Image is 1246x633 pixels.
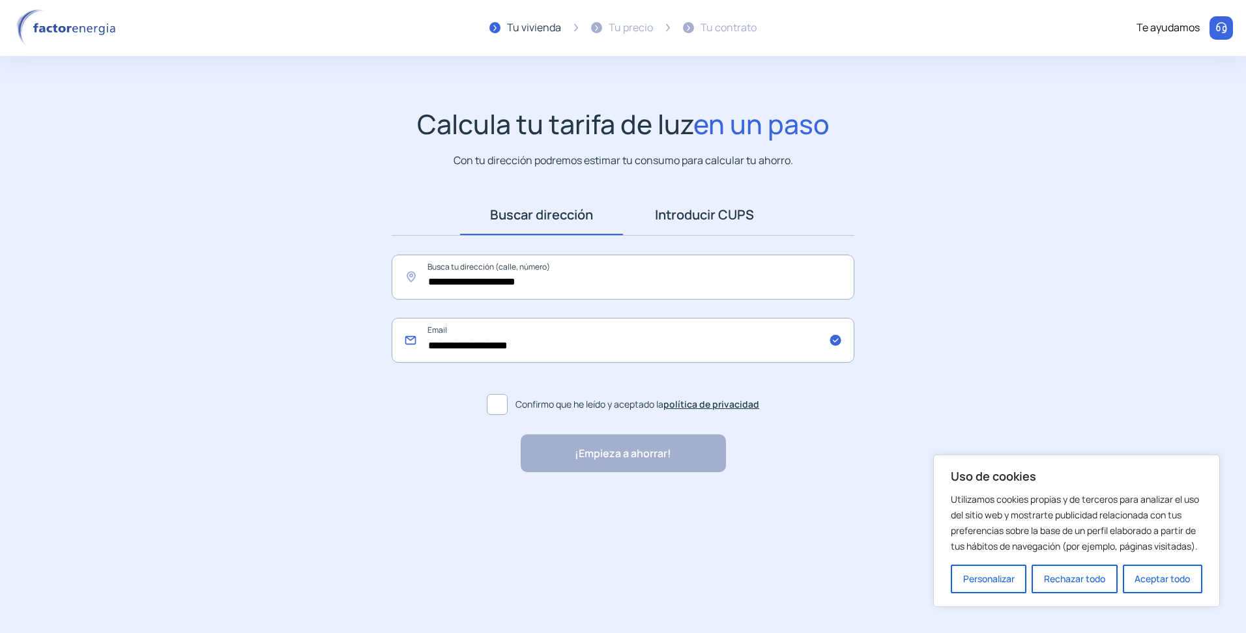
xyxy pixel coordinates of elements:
[609,20,653,36] div: Tu precio
[13,9,124,47] img: logo factor
[1215,21,1228,35] img: llamar
[1123,565,1202,593] button: Aceptar todo
[951,492,1202,554] p: Utilizamos cookies propias y de terceros para analizar el uso del sitio web y mostrarte publicida...
[1032,565,1117,593] button: Rechazar todo
[663,398,759,410] a: política de privacidad
[951,565,1026,593] button: Personalizar
[454,152,793,169] p: Con tu dirección podremos estimar tu consumo para calcular tu ahorro.
[623,195,786,235] a: Introducir CUPS
[701,20,757,36] div: Tu contrato
[515,397,759,412] span: Confirmo que he leído y aceptado la
[1137,20,1200,36] div: Te ayudamos
[460,195,623,235] a: Buscar dirección
[507,20,561,36] div: Tu vivienda
[933,455,1220,607] div: Uso de cookies
[693,105,830,142] span: en un paso
[951,468,1202,484] p: Uso de cookies
[417,108,830,140] h1: Calcula tu tarifa de luz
